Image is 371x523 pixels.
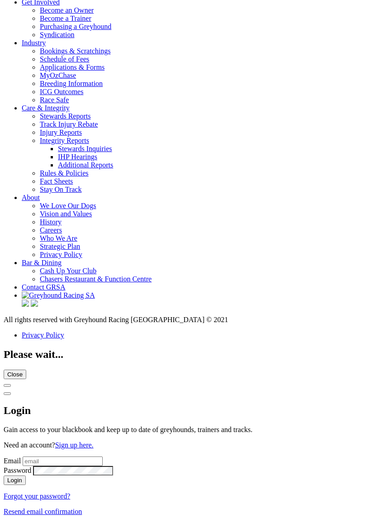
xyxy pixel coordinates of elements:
[40,275,152,283] a: Chasers Restaurant & Function Centre
[4,426,367,434] p: Gain access to your blackbook and keep up to date of greyhounds, trainers and tracks.
[4,384,11,387] button: Close
[40,218,62,226] a: History
[4,441,367,449] p: Need an account?
[40,47,110,55] a: Bookings & Scratchings
[4,404,367,417] h2: Login
[22,291,95,300] img: Greyhound Racing SA
[40,226,62,234] a: Careers
[22,259,62,266] a: Bar & Dining
[40,169,89,177] a: Rules & Policies
[4,492,70,500] a: Forgot your password?
[40,137,89,144] a: Integrity Reports
[4,348,367,361] h2: Please wait...
[40,128,82,136] a: Injury Reports
[40,71,76,79] a: MyOzChase
[22,39,46,47] a: Industry
[40,6,94,14] a: Become an Owner
[40,88,83,95] a: ICG Outcomes
[22,283,65,291] a: Contact GRSA
[40,31,74,38] a: Syndication
[58,145,112,152] a: Stewards Inquiries
[4,392,11,395] button: Close
[40,267,96,275] a: Cash Up Your Club
[22,194,40,201] a: About
[4,457,21,465] label: Email
[31,300,38,307] img: twitter.svg
[4,466,31,474] label: Password
[22,331,64,339] a: Privacy Policy
[4,508,82,515] a: Resend email confirmation
[40,96,69,104] a: Race Safe
[40,234,77,242] a: Who We Are
[22,104,70,112] a: Care & Integrity
[40,80,103,87] a: Breeding Information
[40,202,96,209] a: We Love Our Dogs
[58,161,113,169] a: Additional Reports
[58,153,97,161] a: IHP Hearings
[40,63,105,71] a: Applications & Forms
[4,316,367,324] div: All rights reserved with Greyhound Racing [GEOGRAPHIC_DATA] © 2021
[40,112,90,120] a: Stewards Reports
[40,242,80,250] a: Strategic Plan
[40,251,82,258] a: Privacy Policy
[40,23,111,30] a: Purchasing a Greyhound
[4,370,26,379] button: Close
[40,55,89,63] a: Schedule of Fees
[23,456,103,466] input: email
[22,300,29,307] img: facebook.svg
[40,185,81,193] a: Stay On Track
[4,475,26,485] button: Login
[40,210,92,218] a: Vision and Values
[40,14,91,22] a: Become a Trainer
[40,177,73,185] a: Fact Sheets
[40,120,98,128] a: Track Injury Rebate
[55,441,94,449] a: Sign up here.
